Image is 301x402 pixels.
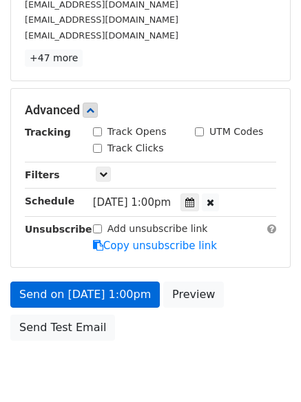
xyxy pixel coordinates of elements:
[25,195,74,207] strong: Schedule
[163,282,224,308] a: Preview
[25,14,178,25] small: [EMAIL_ADDRESS][DOMAIN_NAME]
[209,125,263,139] label: UTM Codes
[93,196,171,209] span: [DATE] 1:00pm
[10,282,160,308] a: Send on [DATE] 1:00pm
[25,224,92,235] strong: Unsubscribe
[25,30,178,41] small: [EMAIL_ADDRESS][DOMAIN_NAME]
[107,222,208,236] label: Add unsubscribe link
[10,315,115,341] a: Send Test Email
[107,141,164,156] label: Track Clicks
[25,169,60,180] strong: Filters
[93,240,217,252] a: Copy unsubscribe link
[25,50,83,67] a: +47 more
[25,103,276,118] h5: Advanced
[25,127,71,138] strong: Tracking
[107,125,167,139] label: Track Opens
[232,336,301,402] iframe: Chat Widget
